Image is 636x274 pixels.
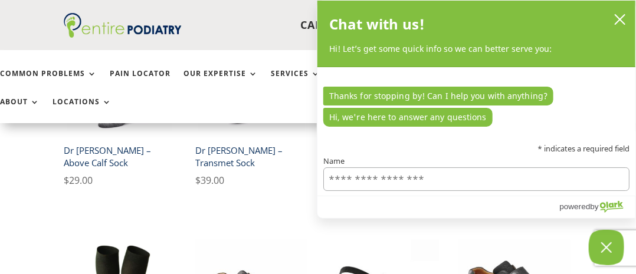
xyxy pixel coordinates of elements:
[64,174,93,187] bdi: 29.00
[317,67,635,131] div: chat
[591,199,599,214] span: by
[195,140,307,173] h2: Dr [PERSON_NAME] – Transmet Sock
[53,98,112,123] a: Locations
[195,174,224,187] bdi: 39.00
[195,174,201,187] span: $
[329,12,425,36] h2: Chat with us!
[323,157,630,165] label: Name
[64,28,182,40] a: Entire Podiatry
[323,87,553,105] p: Thanks for stopping by! Can I help you with anything?
[323,167,630,191] input: Name
[323,145,630,153] p: * indicates a required field
[559,199,590,214] span: powered
[64,140,176,173] h2: Dr [PERSON_NAME] – Above Calf Sock
[329,43,624,55] p: Hi! Let’s get some quick info so we can better serve you:
[323,108,493,127] p: Hi, we're here to answer any questions
[110,70,171,95] a: Pain Locator
[589,230,624,265] button: Close Chatbox
[64,13,182,38] img: logo (1)
[611,11,630,28] button: close chatbox
[559,196,635,218] a: Powered by Olark
[271,70,320,95] a: Services
[183,70,258,95] a: Our Expertise
[64,174,69,187] span: $
[182,18,475,33] p: CALL US [DATE]!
